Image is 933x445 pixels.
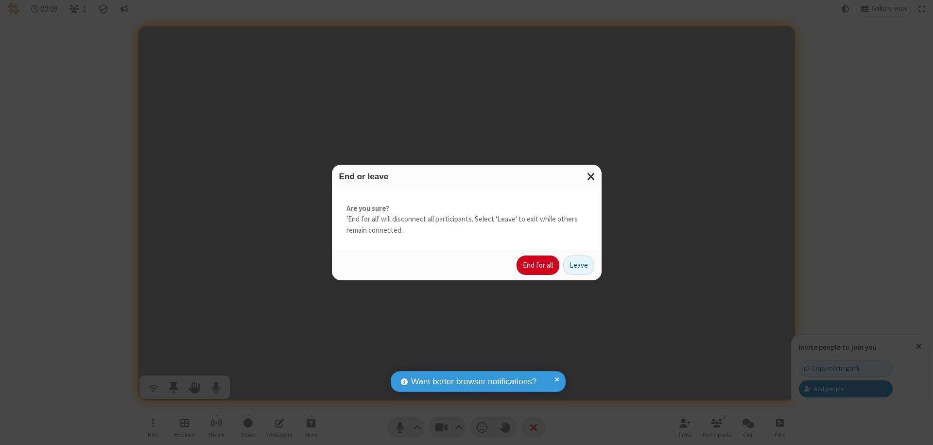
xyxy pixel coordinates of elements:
button: Leave [563,256,594,275]
span: Want better browser notifications? [411,376,536,388]
h3: End or leave [339,172,594,181]
strong: Are you sure? [346,203,587,214]
button: End for all [517,256,559,275]
button: Close modal [581,165,602,188]
div: 'End for all' will disconnect all participants. Select 'Leave' to exit while others remain connec... [332,188,602,251]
